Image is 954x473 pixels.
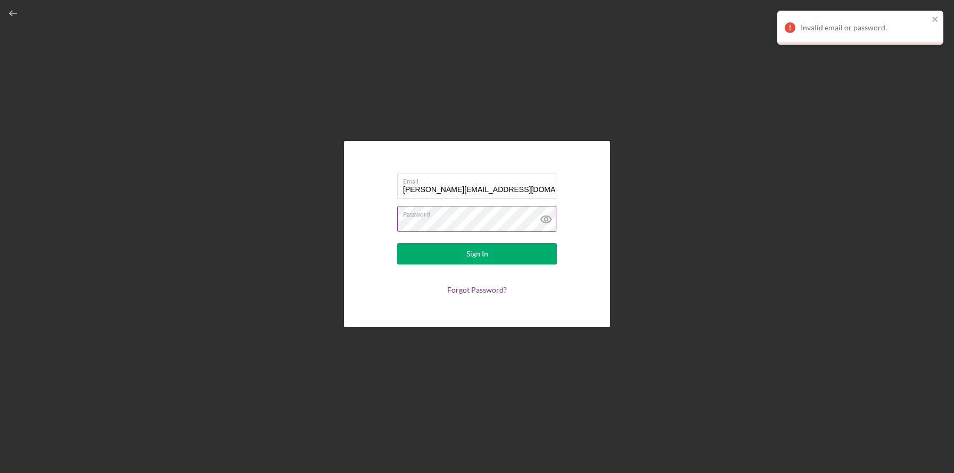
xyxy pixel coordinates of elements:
div: Invalid email or password. [801,23,928,32]
div: Sign In [466,243,488,264]
label: Password [403,206,556,218]
button: Sign In [397,243,557,264]
label: Email [403,173,556,185]
a: Forgot Password? [447,285,507,294]
button: close [932,15,939,25]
